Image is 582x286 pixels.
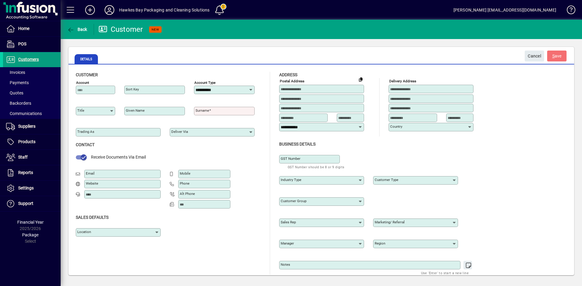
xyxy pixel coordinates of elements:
mat-label: Notes [281,262,290,267]
mat-label: Mobile [180,171,190,176]
button: Profile [100,5,119,15]
mat-label: Sort key [126,87,139,91]
span: Customer [76,72,98,77]
mat-label: Customer group [281,199,306,203]
span: Business details [279,142,316,146]
span: Customers [18,57,39,62]
a: Home [3,21,61,36]
mat-label: Deliver via [171,130,188,134]
mat-label: Account [76,81,89,85]
mat-hint: Use 'Enter' to start a new line [421,269,469,276]
mat-label: Manager [281,241,294,245]
a: Quotes [3,88,61,98]
mat-label: Customer type [375,178,398,182]
button: Save [547,51,567,61]
span: Sales defaults [76,215,109,220]
button: Cancel [525,51,544,61]
div: Hawkes Bay Packaging and Cleaning Solutions [119,5,210,15]
mat-label: Email [86,171,95,176]
span: Support [18,201,33,206]
mat-label: Marketing/ Referral [375,220,405,224]
mat-label: GST Number [281,156,300,161]
span: Reports [18,170,33,175]
a: Knowledge Base [562,1,574,21]
span: Home [18,26,29,31]
span: Invoices [6,70,25,75]
span: Quotes [6,90,23,95]
span: POS [18,41,26,46]
mat-label: Industry type [281,178,301,182]
div: [PERSON_NAME] [EMAIL_ADDRESS][DOMAIN_NAME] [453,5,556,15]
span: ave [552,51,562,61]
mat-label: Surname [196,108,209,113]
span: Cancel [528,51,541,61]
span: Receive Documents Via Email [91,155,146,159]
mat-label: Given name [126,108,145,113]
span: Settings [18,186,34,190]
a: Suppliers [3,119,61,134]
span: Address [279,72,297,77]
a: Settings [3,181,61,196]
a: Products [3,134,61,150]
span: Back [67,27,87,32]
a: Reports [3,165,61,180]
button: Back [65,24,89,35]
a: POS [3,37,61,52]
a: Invoices [3,67,61,77]
span: Financial Year [17,220,44,225]
mat-label: Region [375,241,385,245]
mat-hint: GST Number should be 8 or 9 digits [288,163,345,170]
mat-label: Country [390,124,402,129]
span: Payments [6,80,29,85]
mat-label: Website [86,181,98,186]
div: Customer [99,25,143,34]
mat-label: Trading as [77,130,94,134]
span: NEW [152,28,159,31]
mat-label: Sales rep [281,220,296,224]
span: Suppliers [18,124,35,129]
mat-label: Account Type [194,81,216,85]
a: Support [3,196,61,211]
span: Staff [18,155,28,159]
span: Products [18,139,35,144]
mat-label: Phone [180,181,189,186]
button: Add [80,5,100,15]
span: S [552,54,555,58]
a: Staff [3,150,61,165]
span: Communications [6,111,42,116]
a: Backorders [3,98,61,108]
span: Contact [76,142,95,147]
button: Copy to Delivery address [356,74,366,84]
span: Backorders [6,101,31,106]
app-page-header-button: Back [61,24,94,35]
mat-label: Title [77,108,84,113]
a: Communications [3,108,61,119]
a: Payments [3,77,61,88]
span: Details [75,54,98,64]
mat-label: Location [77,230,91,234]
mat-label: Alt Phone [180,192,195,196]
span: Package [22,232,38,237]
